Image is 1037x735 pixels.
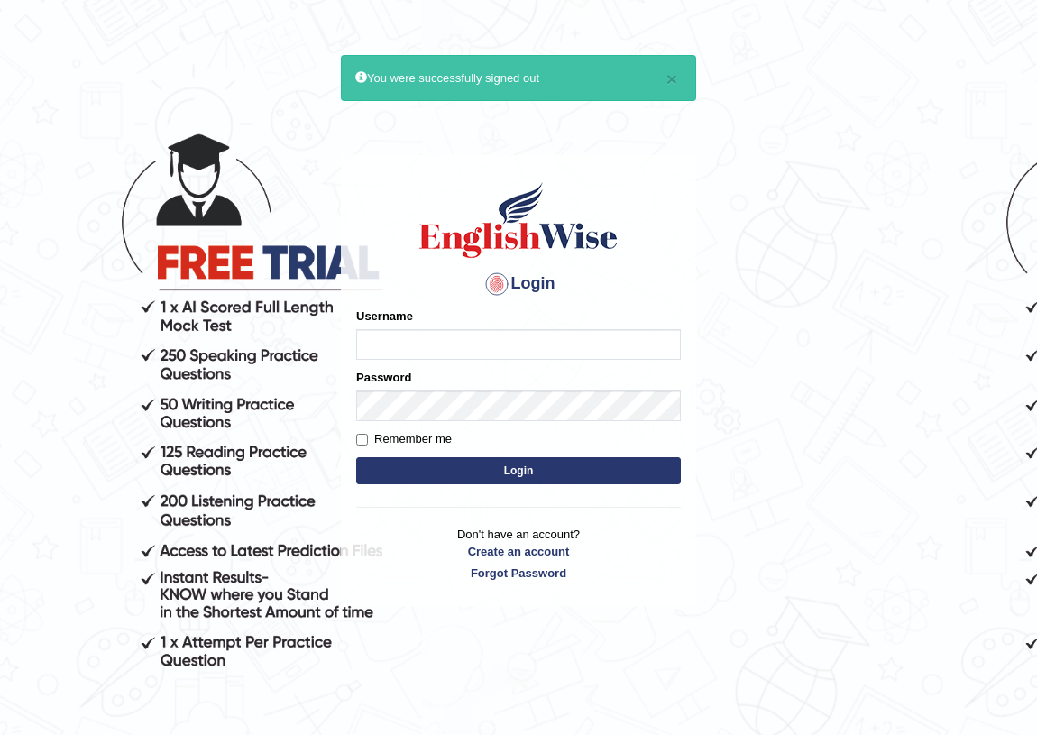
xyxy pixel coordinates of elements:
[356,434,368,446] input: Remember me
[416,179,621,261] img: Logo of English Wise sign in for intelligent practice with AI
[666,69,677,88] button: ×
[356,369,411,386] label: Password
[356,430,452,448] label: Remember me
[356,565,681,582] a: Forgot Password
[341,55,696,101] div: You were successfully signed out
[356,270,681,299] h4: Login
[356,526,681,582] p: Don't have an account?
[356,308,413,325] label: Username
[356,457,681,484] button: Login
[356,543,681,560] a: Create an account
